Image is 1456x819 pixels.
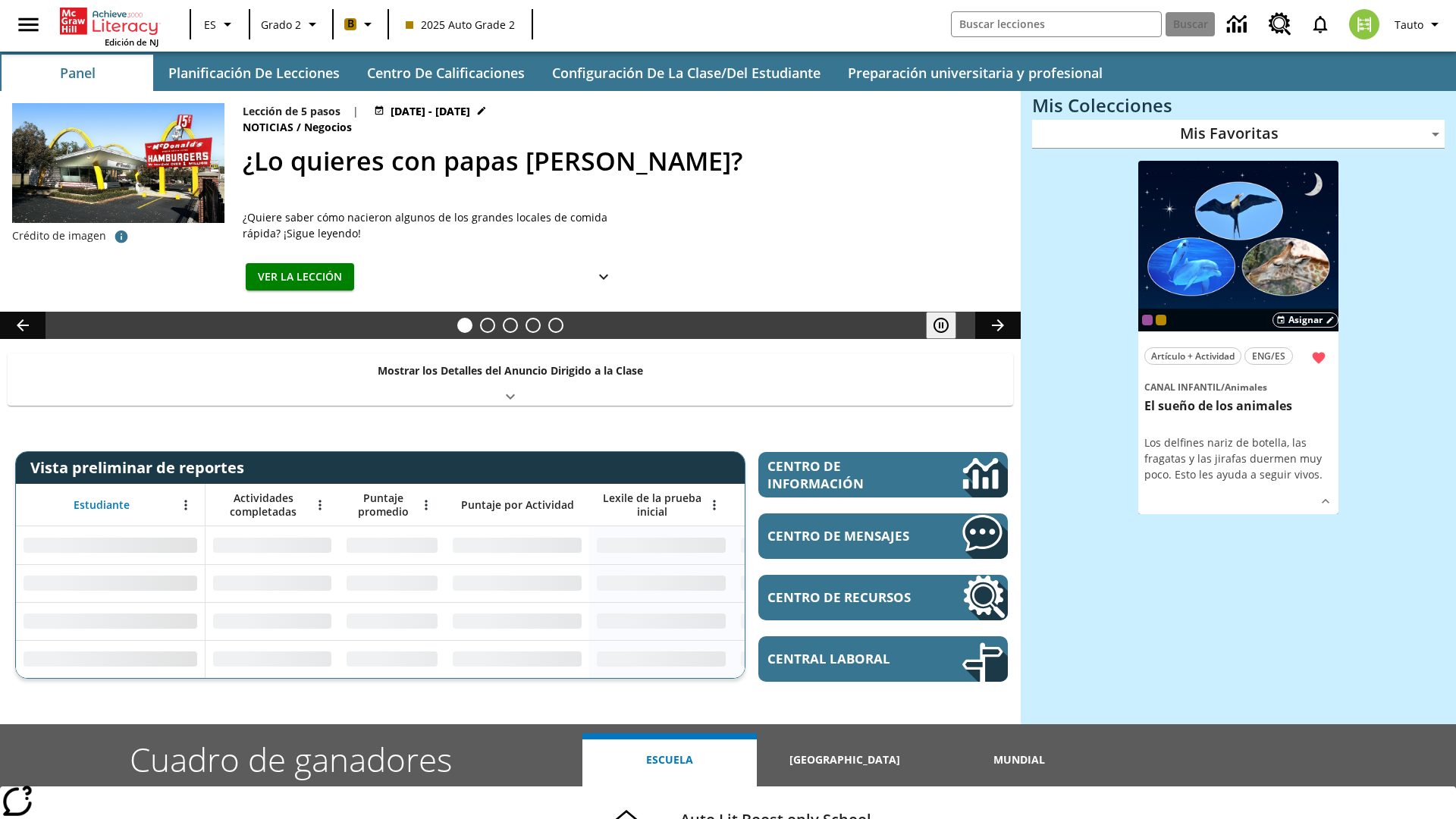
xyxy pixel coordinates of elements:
[347,14,354,33] span: B
[246,263,354,291] button: Ver la lección
[206,640,339,678] div: Sin datos,
[353,103,359,119] span: |
[1151,348,1235,364] span: Artículo + Actividad
[926,312,971,339] div: Pausar
[480,318,495,333] button: Diapositiva 2 Modas que pasaron de moda
[174,494,197,516] button: Abrir menú
[1144,435,1332,482] div: Los delfines nariz de botella, las fragatas y las jirafas duermen muy poco. Esto les ayuda a segu...
[406,17,515,33] span: 2025 Auto Grade 2
[1221,381,1225,394] span: /
[339,640,445,678] div: Sin datos,
[1349,9,1379,39] img: avatar image
[1218,4,1260,45] a: Centro de información
[261,17,301,33] span: Grado 2
[6,2,51,47] button: Abrir el menú lateral
[12,103,224,223] img: Uno de los primeros locales de McDonald's, con el icónico letrero rojo y los arcos amarillos.
[733,564,877,602] div: Sin datos,
[767,588,917,606] span: Centro de recursos
[30,457,252,478] span: Vista preliminar de reportes
[1272,312,1338,328] button: Asignar Elegir fechas
[2,55,153,91] button: Panel
[758,636,1008,682] a: Central laboral
[1288,313,1323,327] span: Asignar
[1305,344,1332,372] button: Remover de Favoritas
[339,526,445,564] div: Sin datos,
[461,498,574,512] span: Puntaje por Actividad
[1144,398,1332,414] h3: El sueño de los animales
[758,513,1008,559] a: Centro de mensajes
[74,498,130,512] span: Estudiante
[758,452,1008,497] a: Centro de información
[196,11,244,38] button: Lenguaje: ES, Selecciona un idioma
[588,263,619,291] button: Ver más
[206,564,339,602] div: Sin datos,
[1314,490,1337,513] button: Ver más
[12,228,106,243] p: Crédito de imagen
[758,575,1008,620] a: Centro de recursos, Se abrirá en una pestaña nueva.
[1156,315,1166,325] div: New 2025 class
[415,494,438,516] button: Abrir menú
[503,318,518,333] button: Diapositiva 3 ¿Los autos del futuro?
[338,11,383,38] button: Boost El color de la clase es anaranjado claro. Cambiar el color de la clase.
[1252,348,1285,364] span: ENG/ES
[243,142,1003,180] h2: ¿Lo quieres con papas fritas?
[952,12,1161,36] input: Buscar campo
[932,733,1106,786] button: Mundial
[204,17,216,33] span: ES
[526,318,541,333] button: Diapositiva 4 ¿Cuál es la gran idea?
[339,564,445,602] div: Sin datos,
[767,650,917,667] span: Central laboral
[1144,381,1221,394] span: Canal Infantil
[1225,381,1267,394] span: Animales
[347,491,419,519] span: Puntaje promedio
[540,55,833,91] button: Configuración de la clase/del estudiante
[255,11,328,38] button: Grado: Grado 2, Elige un grado
[457,318,472,333] button: Diapositiva 1 ¿Lo quieres con papas fritas?
[1395,17,1423,33] span: Tauto
[206,602,339,640] div: Sin datos,
[1138,161,1338,515] div: lesson details
[206,526,339,564] div: Sin datos,
[733,640,877,678] div: Sin datos,
[1032,120,1445,149] div: Mis Favoritas
[371,103,490,119] button: 26 jul - 03 jul Elegir fechas
[597,491,708,519] span: Lexile de la prueba inicial
[1389,11,1450,38] button: Perfil/Configuración
[378,362,643,378] p: Mostrar los Detalles del Anuncio Dirigido a la Clase
[355,55,537,91] button: Centro de calificaciones
[1244,347,1293,365] button: ENG/ES
[548,318,563,333] button: Diapositiva 5 Una idea, mucho trabajo
[297,120,301,134] span: /
[106,223,136,250] button: Crédito de imagen: McClatchy-Tribune/Tribune Content Agency LLC/Foto de banco de imágenes Alamy
[60,6,158,36] a: Portada
[213,491,313,519] span: Actividades completadas
[733,602,877,640] div: Sin datos,
[1301,5,1340,44] a: Notificaciones
[156,55,352,91] button: Planificación de lecciones
[1260,4,1301,45] a: Centro de recursos, Se abrirá en una pestaña nueva.
[60,5,158,48] div: Portada
[757,733,931,786] button: [GEOGRAPHIC_DATA]
[309,494,331,516] button: Abrir menú
[243,209,622,241] div: ¿Quiere saber cómo nacieron algunos de los grandes locales de comida rápida? ¡Sigue leyendo!
[339,602,445,640] div: Sin datos,
[975,312,1021,339] button: Carrusel de lecciones, seguir
[1144,378,1332,395] span: Tema: Canal Infantil/Animales
[1032,95,1445,116] h3: Mis Colecciones
[733,526,877,564] div: Sin datos,
[582,733,757,786] button: Escuela
[243,119,297,136] span: Noticias
[243,103,340,119] p: Lección de 5 pasos
[8,353,1013,406] div: Mostrar los Detalles del Anuncio Dirigido a la Clase
[767,527,917,544] span: Centro de mensajes
[1142,315,1153,325] div: OL 2025 Auto Grade 3
[391,103,470,119] span: [DATE] - [DATE]
[767,457,911,492] span: Centro de información
[926,312,956,339] button: Pausar
[703,494,726,516] button: Abrir menú
[105,36,158,48] span: Edición de NJ
[304,119,355,136] span: Negocios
